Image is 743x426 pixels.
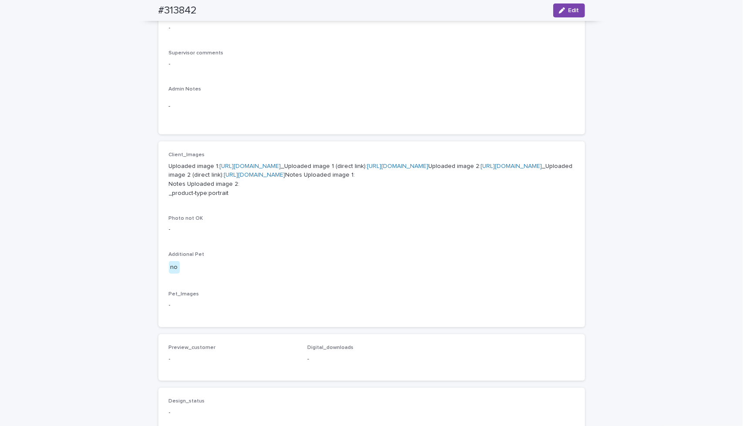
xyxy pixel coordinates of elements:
span: Digital_downloads [307,345,353,350]
p: - [169,60,575,69]
span: Design_status [169,399,205,404]
span: Supervisor comments [169,50,224,56]
button: Edit [553,3,585,17]
p: - [169,225,575,234]
span: Pet_Images [169,292,199,297]
span: Client_Images [169,152,205,158]
a: [URL][DOMAIN_NAME] [220,163,281,169]
div: no [169,261,180,274]
h2: #313842 [158,4,197,17]
a: [URL][DOMAIN_NAME] [367,163,429,169]
span: Admin Notes [169,87,202,92]
p: - [169,408,297,417]
a: [URL][DOMAIN_NAME] [481,163,542,169]
p: - [169,23,575,33]
span: Preview_customer [169,345,216,350]
p: Uploaded image 1: _Uploaded image 1 (direct link): Uploaded image 2: _Uploaded image 2 (direct li... [169,162,575,198]
a: [URL][DOMAIN_NAME] [224,172,286,178]
p: - [169,355,297,364]
span: Photo not OK [169,216,203,221]
p: - [169,102,575,111]
span: Additional Pet [169,252,205,257]
span: Edit [568,7,579,13]
p: - [169,301,575,310]
p: - [307,355,436,364]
